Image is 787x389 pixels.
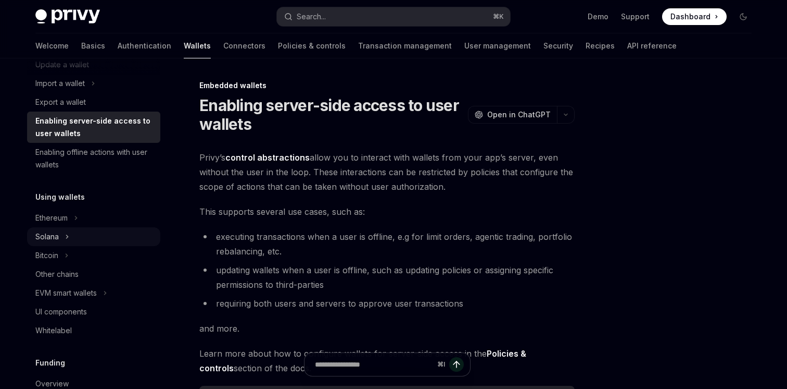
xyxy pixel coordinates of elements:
[27,321,160,340] a: Whitelabel
[27,74,160,93] button: Toggle Import a wallet section
[223,33,265,58] a: Connectors
[27,302,160,321] a: UI components
[35,287,97,299] div: EVM smart wallets
[35,33,69,58] a: Welcome
[278,33,346,58] a: Policies & controls
[35,191,85,203] h5: Using wallets
[627,33,677,58] a: API reference
[735,8,752,25] button: Toggle dark mode
[27,112,160,143] a: Enabling server-side access to user wallets
[199,150,575,194] span: Privy’s allow you to interact with wallets from your app’s server, even without the user in the l...
[199,346,575,375] span: Learn more about how to configure wallets for server-side access in the section of the docs.
[35,77,85,90] div: Import a wallet
[543,33,573,58] a: Security
[225,152,310,163] a: control abstractions
[35,306,87,318] div: UI components
[487,110,551,120] span: Open in ChatGPT
[199,296,575,311] li: requiring both users and servers to approve user transactions
[199,321,575,336] span: and more.
[449,357,464,372] button: Send message
[662,8,727,25] a: Dashboard
[588,11,608,22] a: Demo
[621,11,650,22] a: Support
[35,249,58,262] div: Bitcoin
[586,33,615,58] a: Recipes
[199,96,464,133] h1: Enabling server-side access to user wallets
[27,227,160,246] button: Toggle Solana section
[670,11,710,22] span: Dashboard
[35,96,86,108] div: Export a wallet
[35,115,154,140] div: Enabling server-side access to user wallets
[199,204,575,219] span: This supports several use cases, such as:
[81,33,105,58] a: Basics
[468,106,557,124] button: Open in ChatGPT
[118,33,171,58] a: Authentication
[464,33,531,58] a: User management
[35,268,79,281] div: Other chains
[199,263,575,292] li: updating wallets when a user is offline, such as updating policies or assigning specific permissi...
[199,80,575,91] div: Embedded wallets
[27,143,160,174] a: Enabling offline actions with user wallets
[35,146,154,171] div: Enabling offline actions with user wallets
[199,229,575,259] li: executing transactions when a user is offline, e.g for limit orders, agentic trading, portfolio r...
[358,33,452,58] a: Transaction management
[493,13,504,21] span: ⌘ K
[277,7,510,26] button: Open search
[27,246,160,265] button: Toggle Bitcoin section
[35,324,72,337] div: Whitelabel
[35,357,65,369] h5: Funding
[297,10,326,23] div: Search...
[27,93,160,112] a: Export a wallet
[35,9,100,24] img: dark logo
[315,353,433,376] input: Ask a question...
[27,284,160,302] button: Toggle EVM smart wallets section
[35,230,59,243] div: Solana
[27,265,160,284] a: Other chains
[35,212,68,224] div: Ethereum
[184,33,211,58] a: Wallets
[27,209,160,227] button: Toggle Ethereum section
